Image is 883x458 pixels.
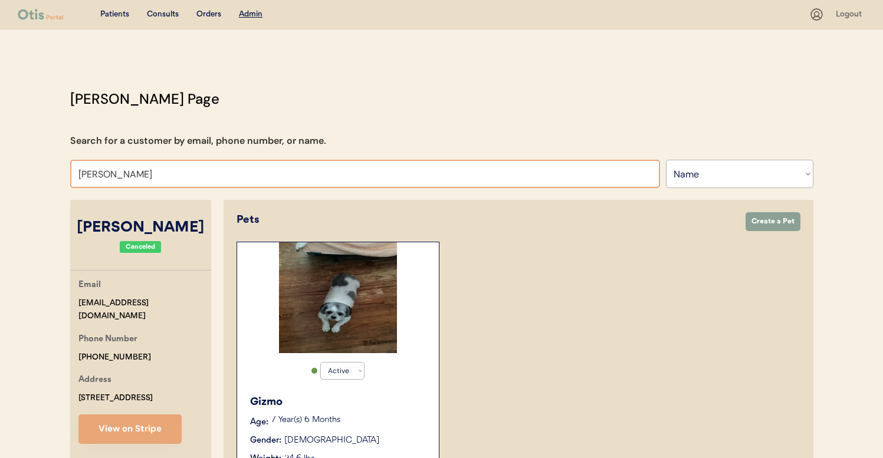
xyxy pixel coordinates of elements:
div: Address [78,373,111,388]
div: [PHONE_NUMBER] [78,351,151,364]
div: [PERSON_NAME] [70,217,211,239]
div: Consults [147,9,179,21]
div: Search for a customer by email, phone number, or name. [70,134,326,148]
div: Age: [250,416,268,429]
div: Gender: [250,434,281,447]
div: [EMAIL_ADDRESS][DOMAIN_NAME] [78,296,211,324]
div: [PERSON_NAME] Page [70,88,219,110]
div: [DEMOGRAPHIC_DATA] [284,434,379,447]
div: [STREET_ADDRESS] [78,391,153,405]
p: 7 Year(s) 6 Months [271,416,427,424]
div: Phone Number [78,332,137,347]
div: Email [78,278,101,293]
div: Pets [237,212,734,228]
img: IMG_0004.jpeg [279,242,397,353]
input: Search by name [70,160,660,188]
button: Create a Pet [746,212,800,231]
div: Logout [836,9,865,21]
div: Gizmo [250,394,427,410]
u: Admin [239,10,262,18]
div: Patients [100,9,129,21]
div: Orders [196,9,221,21]
button: View on Stripe [78,414,182,444]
